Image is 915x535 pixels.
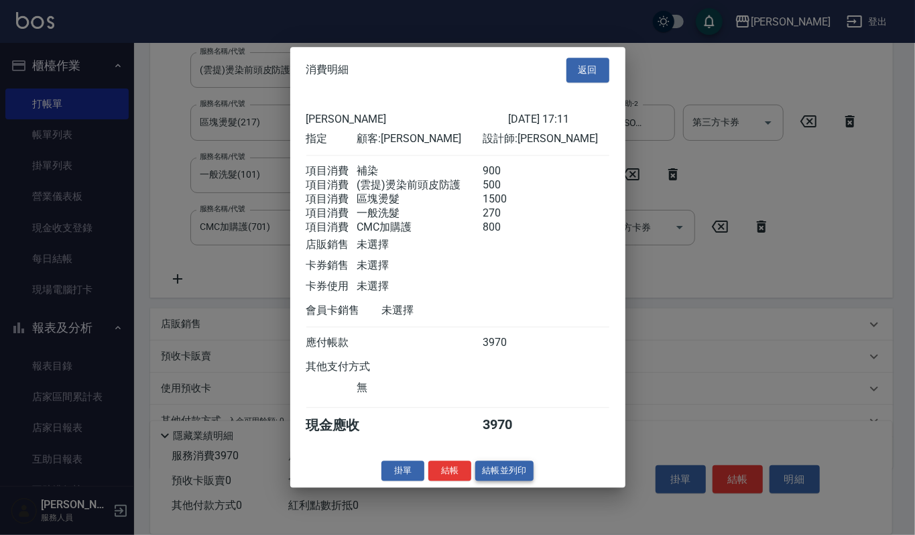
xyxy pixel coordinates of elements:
[483,221,533,235] div: 800
[306,132,357,146] div: 指定
[306,238,357,252] div: 店販銷售
[483,336,533,350] div: 3970
[483,192,533,206] div: 1500
[475,461,534,481] button: 結帳並列印
[508,113,609,125] div: [DATE] 17:11
[483,416,533,434] div: 3970
[306,336,357,350] div: 應付帳款
[357,192,483,206] div: 區塊燙髮
[357,259,483,273] div: 未選擇
[483,164,533,178] div: 900
[357,132,483,146] div: 顧客: [PERSON_NAME]
[357,238,483,252] div: 未選擇
[483,178,533,192] div: 500
[357,280,483,294] div: 未選擇
[306,280,357,294] div: 卡券使用
[483,132,609,146] div: 設計師: [PERSON_NAME]
[306,221,357,235] div: 項目消費
[306,206,357,221] div: 項目消費
[306,178,357,192] div: 項目消費
[306,416,382,434] div: 現金應收
[306,113,508,125] div: [PERSON_NAME]
[357,178,483,192] div: (雲提)燙染前頭皮防護
[357,221,483,235] div: CMC加購護
[483,206,533,221] div: 270
[306,360,408,374] div: 其他支付方式
[306,164,357,178] div: 項目消費
[357,164,483,178] div: 補染
[381,461,424,481] button: 掛單
[306,192,357,206] div: 項目消費
[382,304,508,318] div: 未選擇
[306,64,349,77] span: 消費明細
[306,259,357,273] div: 卡券銷售
[357,206,483,221] div: 一般洗髮
[428,461,471,481] button: 結帳
[357,381,483,395] div: 無
[306,304,382,318] div: 會員卡銷售
[566,58,609,82] button: 返回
